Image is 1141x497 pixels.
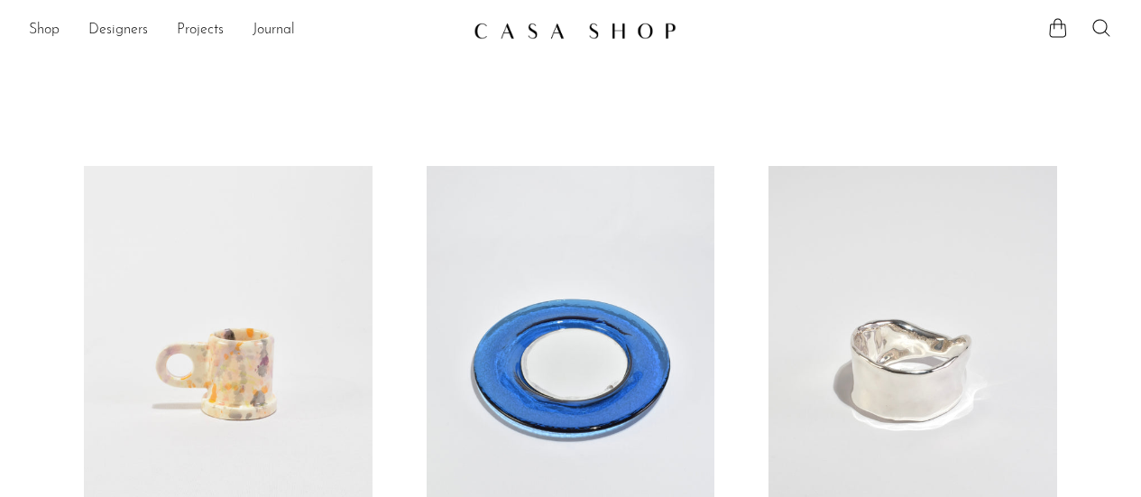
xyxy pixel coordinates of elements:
[253,19,295,42] a: Journal
[29,15,459,46] ul: NEW HEADER MENU
[29,19,60,42] a: Shop
[88,19,148,42] a: Designers
[29,15,459,46] nav: Desktop navigation
[177,19,224,42] a: Projects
